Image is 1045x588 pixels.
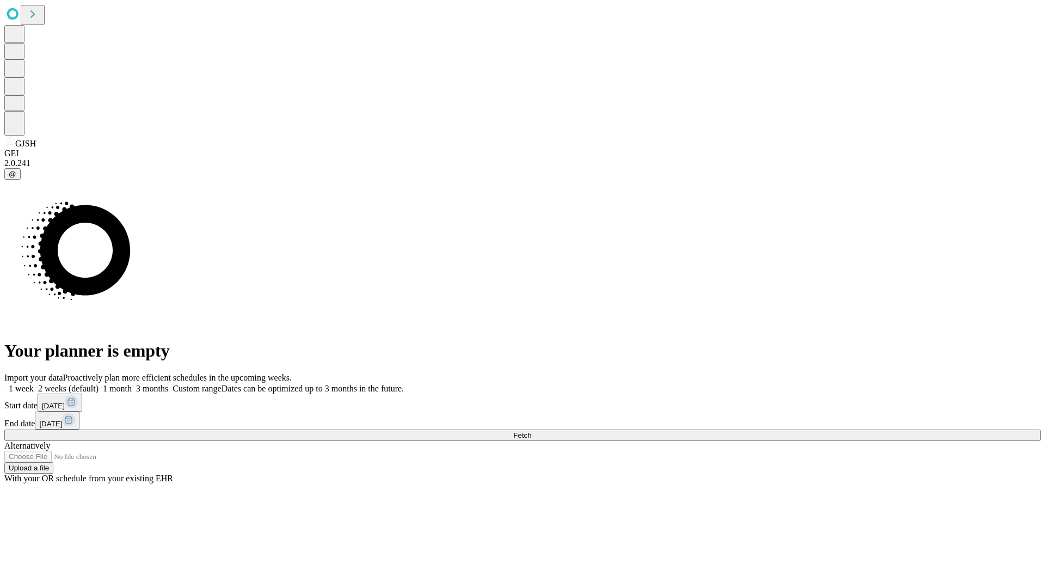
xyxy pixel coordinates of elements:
div: Start date [4,394,1041,412]
button: Upload a file [4,462,53,474]
span: Custom range [173,384,221,393]
span: GJSH [15,139,36,148]
h1: Your planner is empty [4,341,1041,361]
span: Dates can be optimized up to 3 months in the future. [222,384,404,393]
div: End date [4,412,1041,430]
span: Alternatively [4,441,50,450]
span: 1 week [9,384,34,393]
span: 2 weeks (default) [38,384,99,393]
span: Import your data [4,373,63,382]
button: [DATE] [35,412,79,430]
span: [DATE] [39,420,62,428]
div: 2.0.241 [4,158,1041,168]
span: Fetch [513,431,531,439]
button: Fetch [4,430,1041,441]
span: [DATE] [42,402,65,410]
div: GEI [4,149,1041,158]
span: Proactively plan more efficient schedules in the upcoming weeks. [63,373,292,382]
button: [DATE] [38,394,82,412]
button: @ [4,168,21,180]
span: 3 months [136,384,168,393]
span: With your OR schedule from your existing EHR [4,474,173,483]
span: @ [9,170,16,178]
span: 1 month [103,384,132,393]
